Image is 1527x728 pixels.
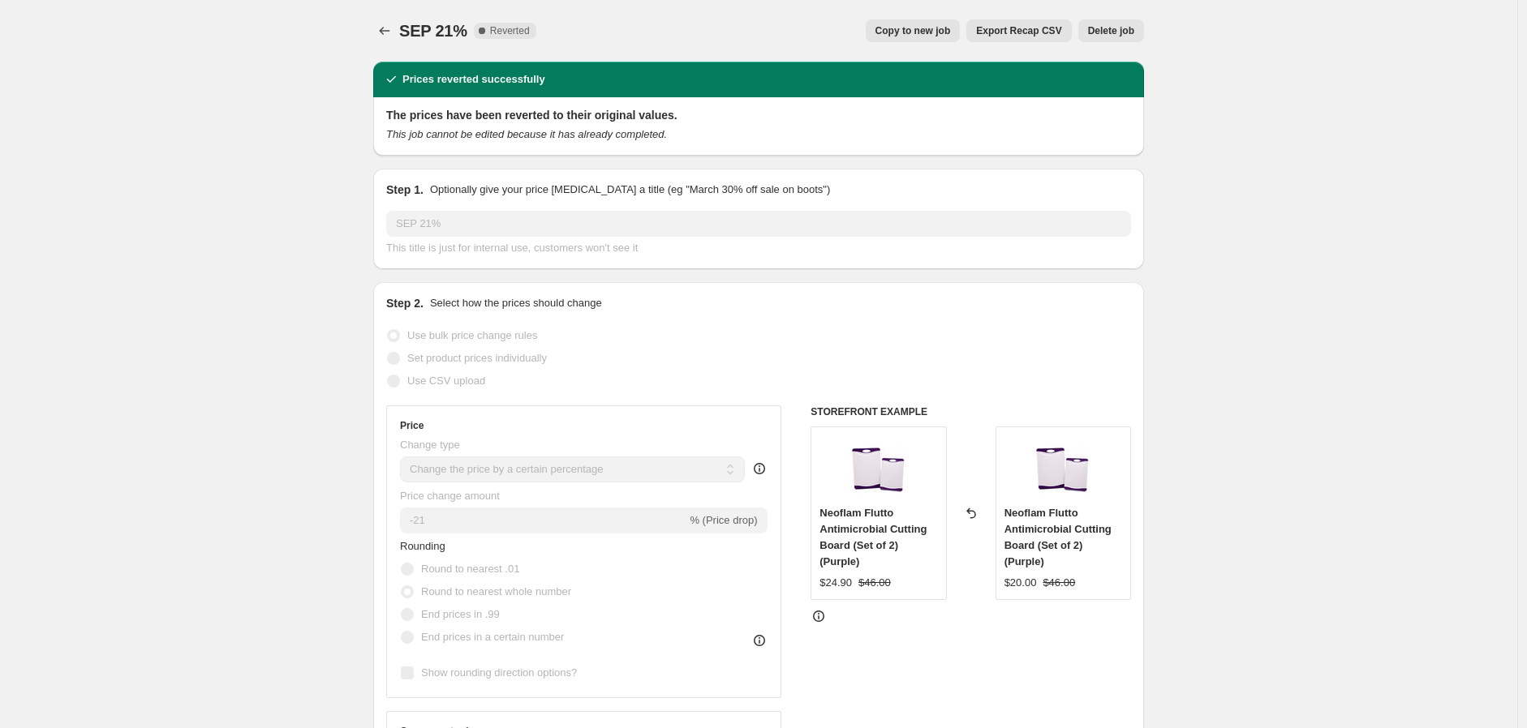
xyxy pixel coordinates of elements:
h3: Price [400,419,424,432]
span: This title is just for internal use, customers won't see it [386,242,638,254]
span: Neoflam Flutto Antimicrobial Cutting Board (Set of 2) (Purple) [819,507,927,567]
i: This job cannot be edited because it has already completed. [386,128,667,140]
div: $20.00 [1004,575,1037,591]
h2: Step 2. [386,295,424,311]
button: Price change jobs [373,19,396,42]
strike: $46.00 [858,575,891,591]
p: Select how the prices should change [430,295,602,311]
h2: Prices reverted successfully [402,71,545,88]
input: 30% off holiday sale [386,211,1131,237]
span: Price change amount [400,490,500,502]
span: End prices in .99 [421,608,500,620]
h2: Step 1. [386,182,424,198]
h6: STOREFRONT EXAMPLE [811,405,1131,418]
h2: The prices have been reverted to their original values. [386,107,1131,123]
span: Rounding [400,540,445,552]
button: Delete job [1078,19,1144,42]
strike: $46.00 [1043,575,1075,591]
span: Set product prices individually [407,352,547,364]
p: Optionally give your price [MEDICAL_DATA] a title (eg "March 30% off sale on boots") [430,182,830,198]
input: -15 [400,507,686,533]
div: help [751,460,768,477]
button: Export Recap CSV [966,19,1071,42]
span: Use bulk price change rules [407,329,537,341]
span: Copy to new job [875,24,951,37]
img: NEOFLAM_FLUTTO_CUTTING_BOARDS_PURPLE_80x.jpg [1030,435,1095,500]
span: Neoflam Flutto Antimicrobial Cutting Board (Set of 2) (Purple) [1004,507,1112,567]
span: Reverted [490,24,530,37]
span: Round to nearest .01 [421,563,519,575]
span: Delete job [1088,24,1134,37]
span: Export Recap CSV [976,24,1061,37]
img: NEOFLAM_FLUTTO_CUTTING_BOARDS_PURPLE_80x.jpg [846,435,911,500]
span: Show rounding direction options? [421,666,577,679]
span: SEP 21% [399,22,467,40]
span: Use CSV upload [407,375,485,387]
div: $24.90 [819,575,852,591]
span: % (Price drop) [690,514,757,526]
span: Change type [400,439,460,451]
button: Copy to new job [866,19,961,42]
span: Round to nearest whole number [421,585,571,597]
span: End prices in a certain number [421,631,564,643]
